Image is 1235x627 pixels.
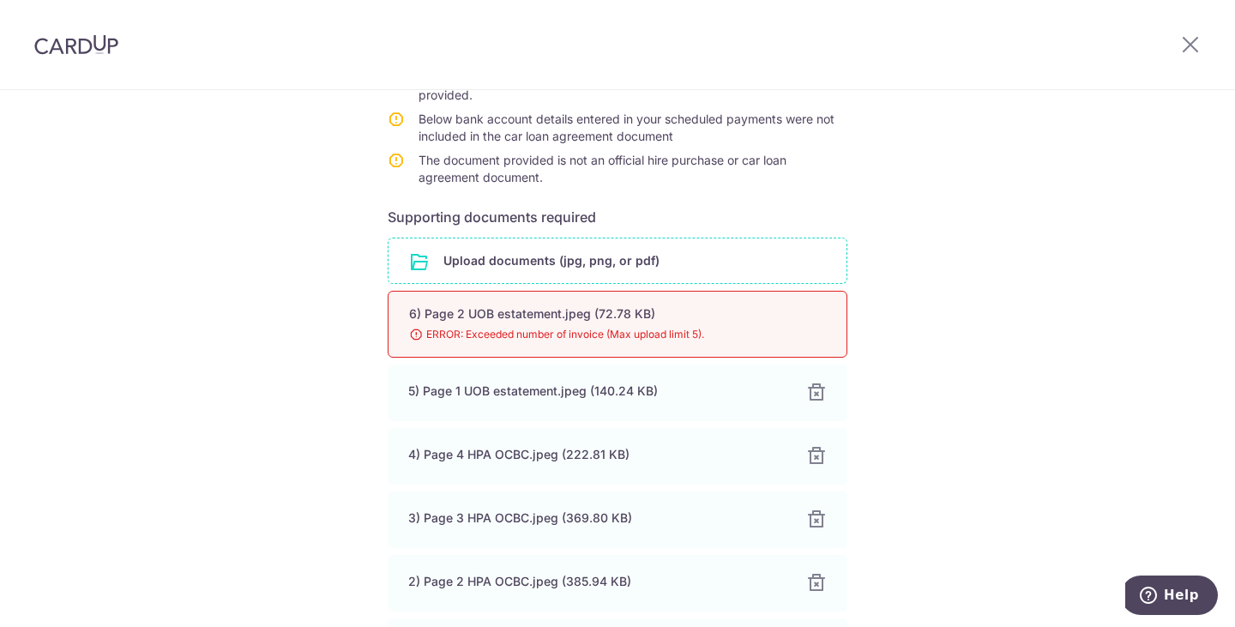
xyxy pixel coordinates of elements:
[408,383,786,400] div: 5) Page 1 UOB estatement.jpeg (140.24 KB)
[1125,576,1218,618] iframe: Opens a widget where you can find more information
[409,326,785,343] span: ERROR: Exceeded number of invoice (Max upload limit 5).
[34,34,118,55] img: CardUp
[419,112,834,143] span: Below bank account details entered in your scheduled payments were not included in the car loan a...
[408,446,786,463] div: 4) Page 4 HPA OCBC.jpeg (222.81 KB)
[388,207,847,227] h6: Supporting documents required
[409,305,785,323] div: 6) Page 2 UOB estatement.jpeg (72.78 KB)
[408,509,786,527] div: 3) Page 3 HPA OCBC.jpeg (369.80 KB)
[419,153,786,184] span: The document provided is not an official hire purchase or car loan agreement document.
[388,238,847,284] div: Upload documents (jpg, png, or pdf)
[408,573,786,590] div: 2) Page 2 HPA OCBC.jpeg (385.94 KB)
